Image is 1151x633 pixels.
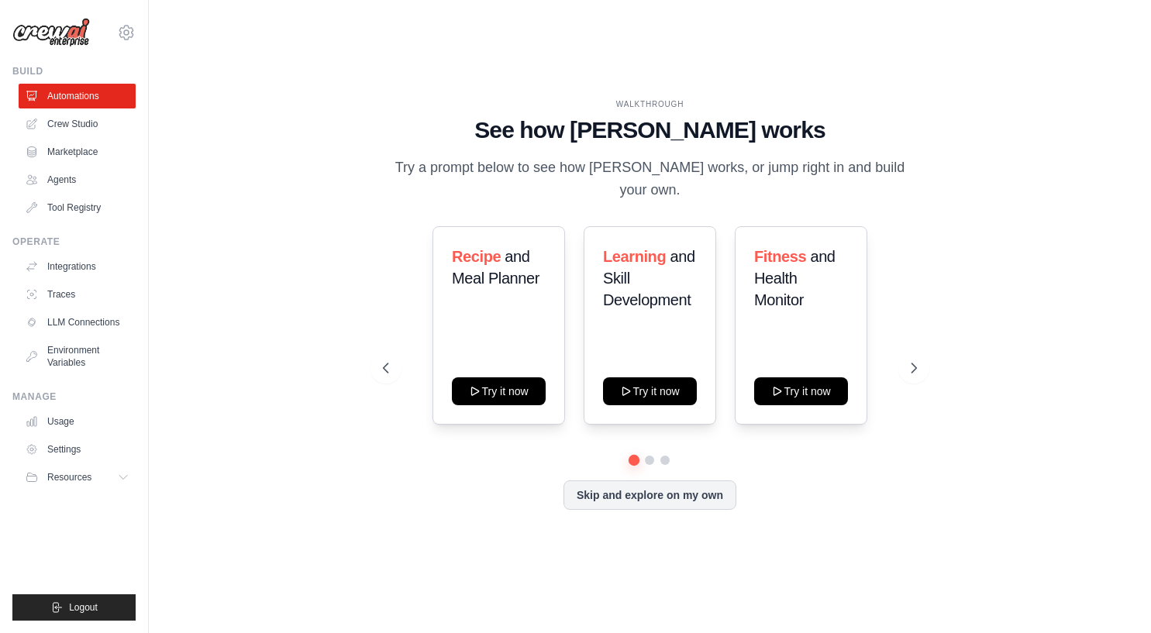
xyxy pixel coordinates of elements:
[47,471,91,483] span: Resources
[19,84,136,108] a: Automations
[19,195,136,220] a: Tool Registry
[603,377,697,405] button: Try it now
[383,116,917,144] h1: See how [PERSON_NAME] works
[12,594,136,621] button: Logout
[12,18,90,47] img: Logo
[12,65,136,77] div: Build
[603,248,695,308] span: and Skill Development
[754,377,848,405] button: Try it now
[563,480,736,510] button: Skip and explore on my own
[19,465,136,490] button: Resources
[12,236,136,248] div: Operate
[389,157,910,202] p: Try a prompt below to see how [PERSON_NAME] works, or jump right in and build your own.
[19,254,136,279] a: Integrations
[19,437,136,462] a: Settings
[19,338,136,375] a: Environment Variables
[19,139,136,164] a: Marketplace
[19,310,136,335] a: LLM Connections
[383,98,917,110] div: WALKTHROUGH
[19,167,136,192] a: Agents
[69,601,98,614] span: Logout
[452,377,546,405] button: Try it now
[754,248,836,308] span: and Health Monitor
[754,248,806,265] span: Fitness
[19,282,136,307] a: Traces
[19,409,136,434] a: Usage
[603,248,666,265] span: Learning
[452,248,501,265] span: Recipe
[19,112,136,136] a: Crew Studio
[12,390,136,403] div: Manage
